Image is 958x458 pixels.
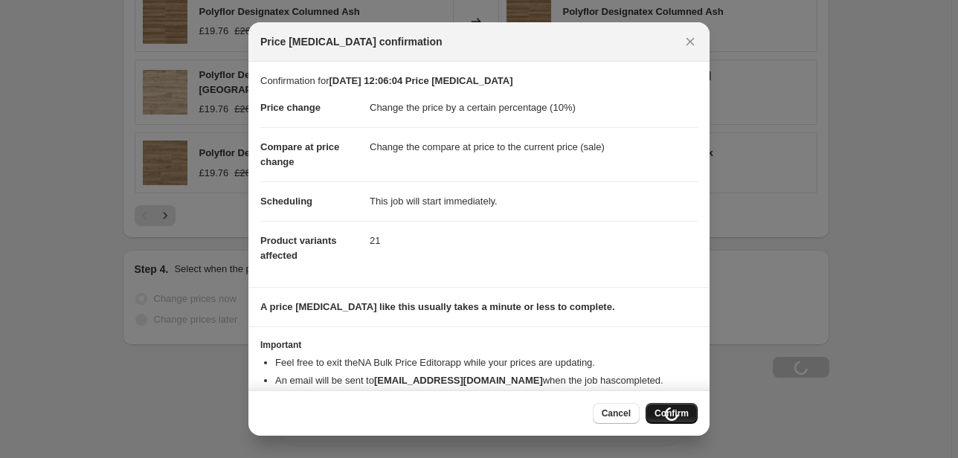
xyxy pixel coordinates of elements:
b: A price [MEDICAL_DATA] like this usually takes a minute or less to complete. [260,301,615,312]
b: [DATE] 12:06:04 Price [MEDICAL_DATA] [329,75,512,86]
dd: Change the price by a certain percentage (10%) [370,88,698,127]
button: Cancel [593,403,640,424]
span: Price [MEDICAL_DATA] confirmation [260,34,443,49]
dd: This job will start immediately. [370,181,698,221]
h3: Important [260,339,698,351]
li: Feel free to exit the NA Bulk Price Editor app while your prices are updating. [275,355,698,370]
p: Confirmation for [260,74,698,88]
dd: 21 [370,221,698,260]
span: Cancel [602,407,631,419]
span: Price change [260,102,321,113]
dd: Change the compare at price to the current price (sale) [370,127,698,167]
button: Close [680,31,701,52]
span: Compare at price change [260,141,339,167]
span: Product variants affected [260,235,337,261]
span: Scheduling [260,196,312,207]
b: [EMAIL_ADDRESS][DOMAIN_NAME] [374,375,543,386]
li: An email will be sent to when the job has completed . [275,373,698,388]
